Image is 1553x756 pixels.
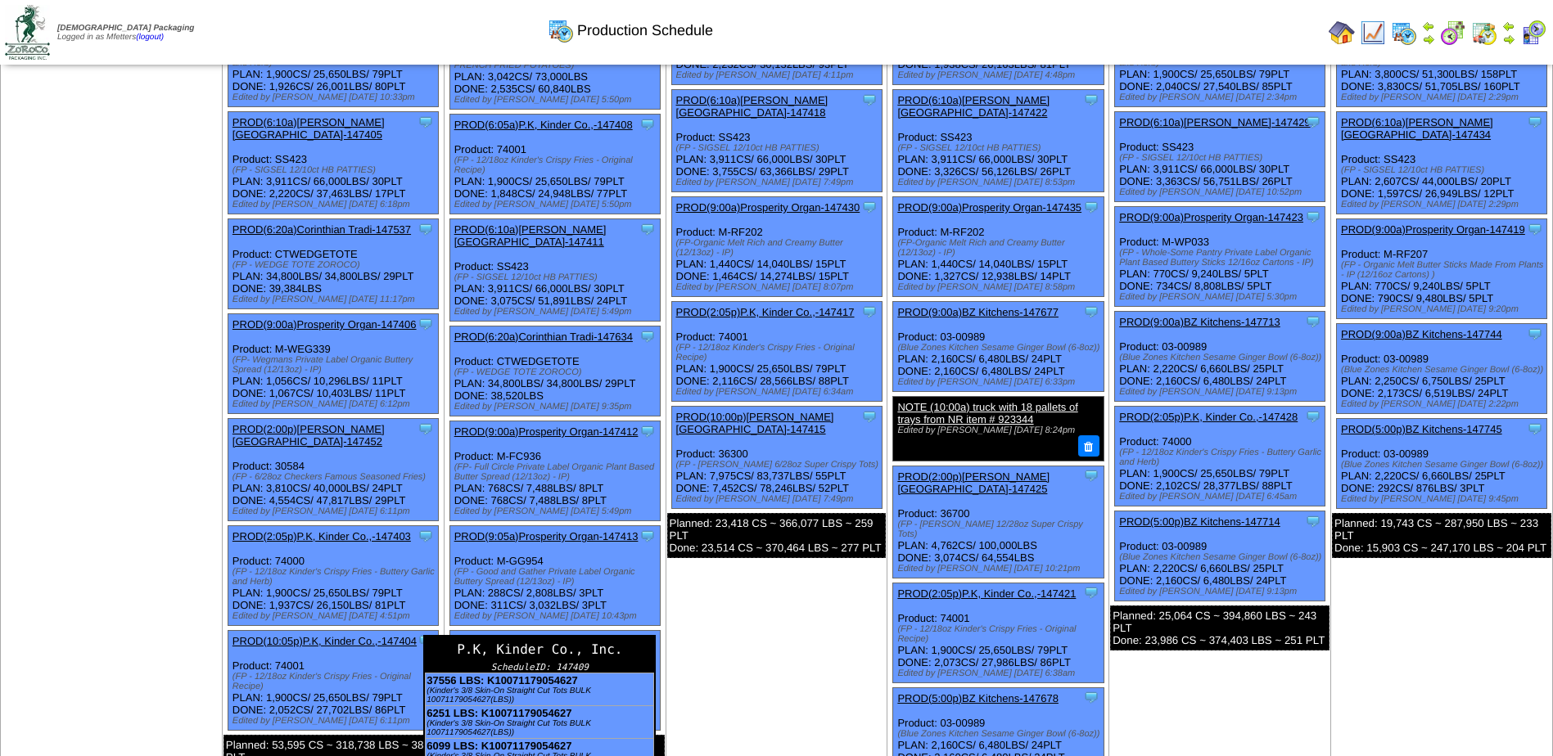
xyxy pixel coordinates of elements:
img: Tooltip [1305,114,1321,130]
div: Planned: 23,418 CS ~ 366,077 LBS ~ 259 PLT Done: 23,514 CS ~ 370,464 LBS ~ 277 PLT [667,513,887,558]
img: calendarblend.gif [1440,20,1466,46]
img: Tooltip [418,316,434,332]
img: Tooltip [639,528,656,544]
div: Product: 74001 PLAN: 1,900CS / 25,650LBS / 79PLT DONE: 2,073CS / 27,986LBS / 86PLT [893,583,1104,682]
img: arrowright.gif [1422,33,1435,46]
div: (FP - 12/18oz Kinder's Crispy Fries - Original Recipe) [454,155,660,175]
a: NOTE (10:00a) truck with 18 pallets of trays from NR item # 923344 [897,401,1077,425]
img: Tooltip [861,199,878,215]
img: Tooltip [418,421,434,437]
div: (FP-Organic Melt Rich and Creamy Butter (12/13oz) - IP) [676,238,882,258]
div: Product: M-RF202 PLAN: 1,440CS / 14,040LBS / 15PLT DONE: 1,327CS / 12,938LBS / 14PLT [893,197,1104,297]
img: arrowleft.gif [1422,20,1435,33]
div: (Blue Zones Kitchen Sesame Ginger Bowl (6-8oz)) [1119,552,1325,562]
div: Product: SS423 PLAN: 3,911CS / 66,000LBS / 30PLT DONE: 3,755CS / 63,366LBS / 29PLT [671,90,882,192]
a: PROD(2:05p)P.K, Kinder Co.,-147403 [232,530,411,542]
div: (FP - [PERSON_NAME] 12/28oz Super Crispy Tots) [897,520,1103,539]
a: PROD(9:05a)Prosperity Organ-147413 [454,530,639,542]
a: PROD(9:00a)BZ Kitchens-147677 [897,306,1059,318]
img: Tooltip [1083,304,1099,320]
div: Product: M-FC936 PLAN: 768CS / 7,488LBS / 8PLT DONE: 768CS / 7,488LBS / 8PLT [449,421,660,521]
div: Edited by [PERSON_NAME] [DATE] 6:11pm [232,506,438,516]
img: Tooltip [639,116,656,133]
div: Product: 74000 PLAN: 1,900CS / 25,650LBS / 79PLT DONE: 1,937CS / 26,150LBS / 81PLT [228,526,438,626]
div: (Blue Zones Kitchen Sesame Ginger Bowl (6-8oz)) [1119,353,1325,362]
a: PROD(2:05p)P.K, Kinder Co.,-147428 [1119,411,1298,423]
b: 6251 LBS: K10071179054627 [427,707,571,719]
img: Tooltip [418,114,434,130]
div: Product: M-RF207 PLAN: 770CS / 9,240LBS / 5PLT DONE: 790CS / 9,480LBS / 5PLT [1337,219,1547,319]
a: PROD(2:00p)[PERSON_NAME][GEOGRAPHIC_DATA]-147425 [897,470,1050,495]
div: Product: M-GG954 PLAN: 288CS / 2,808LBS / 3PLT DONE: 311CS / 3,032LBS / 3PLT [449,526,660,626]
div: (Kinder's 3/8 Skin-On Straight Cut Tots BULK 10071179054627(LBS)) [427,719,652,737]
div: Product: 74001 PLAN: 1,900CS / 25,650LBS / 79PLT DONE: 2,052CS / 27,702LBS / 86PLT [228,631,438,731]
img: Tooltip [1527,221,1543,237]
img: Tooltip [418,528,434,544]
a: (logout) [136,33,164,42]
div: (Kinder's 3/8 Skin-On Straight Cut Tots BULK 10071179054627(LBS)) [427,686,652,704]
div: (FP - SIGSEL 12/10ct HB PATTIES) [897,143,1103,153]
span: [DEMOGRAPHIC_DATA] Packaging [57,24,194,33]
a: PROD(2:00p)[PERSON_NAME][GEOGRAPHIC_DATA]-147452 [232,423,385,448]
a: P.K, Kinder Co., Inc. ScheduleID: 147409 37556 LBS: K10071179054627 (Kinder's 3/8 Skin-On Straigh... [639,639,656,651]
img: Tooltip [1083,199,1099,215]
div: Edited by [PERSON_NAME] [DATE] 9:35pm [454,402,660,412]
div: Edited by [PERSON_NAME] [DATE] 4:11pm [676,70,882,80]
div: ScheduleID: 147409 [425,662,654,673]
div: Edited by [PERSON_NAME] [DATE] 7:49pm [676,178,882,187]
img: Tooltip [1527,114,1543,130]
img: Tooltip [861,304,878,320]
img: Tooltip [639,632,656,649]
div: Product: 03-00989 PLAN: 2,250CS / 6,750LBS / 25PLT DONE: 2,173CS / 6,519LBS / 24PLT [1337,324,1547,414]
img: Tooltip [1083,689,1099,705]
div: Edited by [PERSON_NAME] [DATE] 2:22pm [1341,399,1546,409]
div: Product: 36300 PLAN: 7,975CS / 83,737LBS / 55PLT DONE: 7,452CS / 78,246LBS / 52PLT [671,407,882,509]
div: (FP - SIGSEL 12/10ct HB PATTIES) [454,272,660,282]
a: PROD(6:20a)Corinthian Tradi-147634 [454,331,633,343]
div: (FP - SIGSEL 12/10ct HB PATTIES) [1341,165,1546,175]
div: Product: M-WP033 PLAN: 770CS / 9,240LBS / 5PLT DONE: 734CS / 8,808LBS / 5PLT [1115,207,1325,307]
img: Tooltip [639,328,656,344]
img: Tooltip [639,221,656,237]
img: zoroco-logo-small.webp [5,5,50,60]
a: PROD(6:10a)[PERSON_NAME]-147429 [1119,116,1310,128]
div: Edited by [PERSON_NAME] [DATE] 2:29pm [1341,200,1546,209]
div: (Blue Zones Kitchen Sesame Ginger Bowl (6-8oz)) [1341,365,1546,375]
div: Edited by [PERSON_NAME] [DATE] 10:33pm [232,92,438,102]
div: Edited by [PERSON_NAME] [DATE] 10:52pm [1119,187,1325,197]
div: (FP - 12/18oz Kinder's Crispy Fries - Original Recipe) [676,343,882,362]
a: PROD(6:20a)Corinthian Tradi-147537 [232,223,411,236]
div: Product: M-WEG339 PLAN: 1,056CS / 10,296LBS / 11PLT DONE: 1,067CS / 10,403LBS / 11PLT [228,314,438,414]
div: Product: SS423 PLAN: 2,607CS / 44,000LBS / 20PLT DONE: 1,597CS / 26,949LBS / 12PLT [1337,112,1547,214]
div: Edited by [PERSON_NAME] [DATE] 6:18pm [232,200,438,209]
img: Tooltip [1305,209,1321,225]
a: PROD(10:00p)[PERSON_NAME][GEOGRAPHIC_DATA]-147415 [676,411,834,435]
div: Edited by [PERSON_NAME] [DATE] 8:53pm [897,178,1103,187]
a: PROD(9:00a)BZ Kitchens-147713 [1119,316,1280,328]
div: Edited by [PERSON_NAME] [DATE] 6:12pm [232,399,438,409]
button: Delete Note [1078,435,1099,457]
div: (FP- Full Circle Private Label Organic Plant Based Butter Spread (12/13oz) - IP) [454,462,660,482]
div: Edited by [PERSON_NAME] [DATE] 6:33pm [897,377,1103,387]
div: Product: 30584 PLAN: 3,810CS / 40,000LBS / 24PLT DONE: 4,554CS / 47,817LBS / 29PLT [228,419,438,521]
a: PROD(6:10a)[PERSON_NAME][GEOGRAPHIC_DATA]-147405 [232,116,385,141]
a: PROD(5:00p)BZ Kitchens-147714 [1119,515,1280,528]
div: Edited by [PERSON_NAME] [DATE] 11:17pm [232,295,438,304]
div: Edited by [PERSON_NAME] [DATE] 5:49pm [454,506,660,516]
div: Edited by [PERSON_NAME] [DATE] 6:45am [1119,492,1325,502]
div: (Blue Zones Kitchen Sesame Ginger Bowl (6-8oz)) [897,343,1103,353]
div: (FP - WEDGE TOTE ZOROCO) [454,367,660,377]
div: Product: 74001 PLAN: 1,900CS / 25,650LBS / 79PLT DONE: 1,848CS / 24,948LBS / 77PLT [449,115,660,214]
img: calendarprod.gif [1391,20,1417,46]
div: Planned: 19,743 CS ~ 287,950 LBS ~ 233 PLT Done: 15,903 CS ~ 247,170 LBS ~ 204 PLT [1332,513,1551,558]
div: Product: CTWEDGETOTE PLAN: 34,800LBS / 34,800LBS / 29PLT DONE: 38,520LBS [449,326,660,416]
img: calendarprod.gif [548,17,574,43]
div: Edited by [PERSON_NAME] [DATE] 10:43pm [454,611,660,621]
div: (FP - 12/18oz Kinder's Crispy Fries - Buttery Garlic and Herb) [232,567,438,587]
a: PROD(9:00a)Prosperity Organ-147430 [676,201,860,214]
img: Tooltip [639,423,656,439]
div: (FP- Wegmans Private Label Organic Buttery Spread (12/13oz) - IP) [232,355,438,375]
div: Product: 36700 PLAN: 4,762CS / 100,000LBS DONE: 3,074CS / 64,554LBS [893,466,1104,578]
div: Product: 74001 PLAN: 1,900CS / 25,650LBS / 79PLT DONE: 2,116CS / 28,566LBS / 88PLT [671,302,882,402]
div: Edited by [PERSON_NAME] [DATE] 9:13pm [1119,587,1325,596]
